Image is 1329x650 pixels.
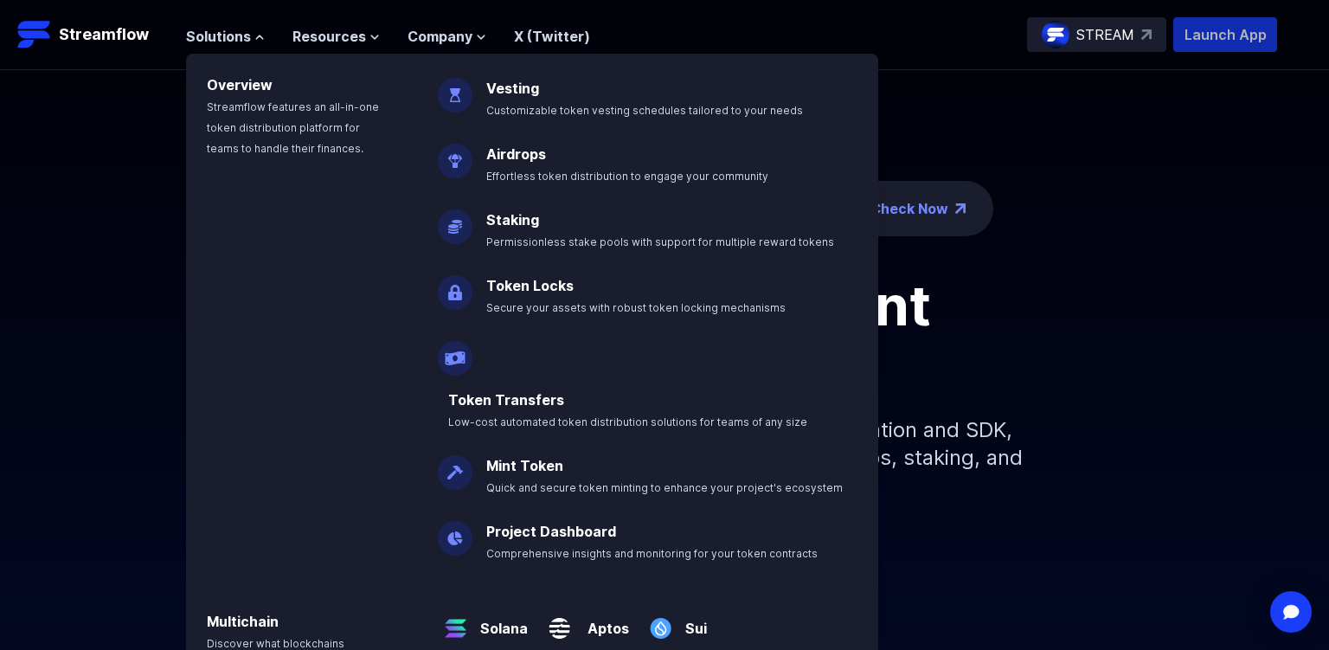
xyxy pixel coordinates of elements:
a: STREAM [1027,17,1166,52]
span: Streamflow features an all-in-one token distribution platform for teams to handle their finances. [207,100,379,155]
a: Token Locks [486,277,574,294]
img: Aptos [542,597,577,646]
img: Token Locks [438,261,472,310]
img: Sui [643,597,678,646]
img: Vesting [438,64,472,113]
a: Mint Token [486,457,563,474]
a: Overview [207,76,273,93]
span: Secure your assets with robust token locking mechanisms [486,301,786,314]
a: Airdrops [486,145,546,163]
a: Aptos [577,604,629,639]
a: X (Twitter) [514,28,590,45]
a: Solana [473,604,528,639]
span: Resources [292,26,366,47]
a: Multichain [207,613,279,630]
div: Open Intercom Messenger [1270,591,1312,633]
span: Company [408,26,472,47]
img: Project Dashboard [438,507,472,556]
img: top-right-arrow.svg [1141,29,1152,40]
p: STREAM [1076,24,1134,45]
img: Staking [438,196,472,244]
p: Streamflow [59,23,149,47]
a: Vesting [486,80,539,97]
span: Effortless token distribution to engage your community [486,170,768,183]
button: Company [408,26,486,47]
img: Airdrops [438,130,472,178]
span: Permissionless stake pools with support for multiple reward tokens [486,235,834,248]
button: Solutions [186,26,265,47]
a: Sui [678,604,707,639]
button: Resources [292,26,380,47]
button: Launch App [1173,17,1277,52]
a: Token Transfers [448,391,564,409]
img: top-right-arrow.png [955,203,966,214]
a: Project Dashboard [486,523,616,540]
a: Streamflow [17,17,169,52]
span: Quick and secure token minting to enhance your project's ecosystem [486,481,843,494]
span: Comprehensive insights and monitoring for your token contracts [486,547,818,560]
img: Mint Token [438,441,472,490]
img: streamflow-logo-circle.png [1042,21,1069,48]
a: Staking [486,211,539,228]
span: Solutions [186,26,251,47]
img: Streamflow Logo [17,17,52,52]
img: Solana [438,597,473,646]
span: Customizable token vesting schedules tailored to your needs [486,104,803,117]
img: Payroll [438,327,472,376]
a: Check Now [870,198,948,219]
span: Low-cost automated token distribution solutions for teams of any size [448,415,807,428]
